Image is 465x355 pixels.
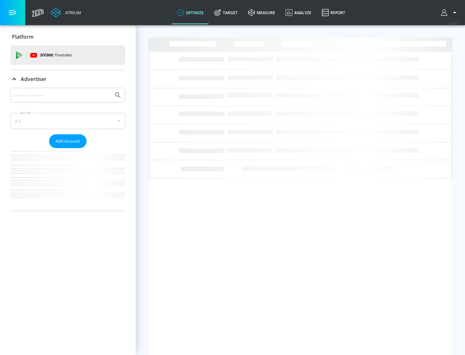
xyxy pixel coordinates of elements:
button: Add Account [49,134,87,148]
p: Platform [12,33,34,40]
nav: list of Advertiser [10,148,125,211]
div: Advertiser [10,88,125,211]
p: Advertiser [21,76,46,83]
a: optimize [172,1,209,24]
div: Atrium [63,10,81,15]
div: Advertiser [10,70,125,88]
div: A-Z [10,113,125,129]
a: measure [243,1,280,24]
a: Analyze [280,1,316,24]
label: Sort By [18,111,32,115]
span: v 4.22.2 [449,21,459,25]
p: Youtube [55,52,72,58]
a: Report [316,1,350,24]
div: DV360: Youtube [10,46,125,65]
span: Add Account [56,137,80,145]
p: DV360: [40,52,72,59]
div: Platform [10,28,125,46]
a: Atrium [51,8,81,17]
a: Target [209,1,243,24]
input: Search by name [13,91,111,99]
